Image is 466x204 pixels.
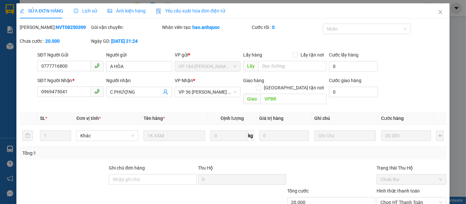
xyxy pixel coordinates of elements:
[80,131,134,141] span: Khác
[109,174,197,185] input: Ghi chú đơn hàng
[107,9,112,13] span: picture
[20,37,90,45] div: Chưa cước :
[107,8,146,13] span: Ảnh kiện hàng
[106,77,172,84] div: Người nhận
[144,116,165,121] span: Tên hàng
[175,78,193,83] span: VP Nhận
[272,25,274,30] b: 0
[243,61,258,71] span: Lấy
[179,87,237,97] span: VP 36 Lê Thành Duy - Bà Rịa
[106,51,172,58] div: Người gửi
[314,130,376,141] input: Ghi Chú
[156,8,225,13] span: Yêu cầu xuất hóa đơn điện tử
[298,51,326,58] span: Lấy tận nơi
[251,24,321,31] div: Cước rồi :
[287,188,309,193] span: Tổng cước
[261,94,326,104] input: Dọc đường
[163,89,168,95] span: user-add
[37,77,103,84] div: SĐT Người Nhận
[76,116,101,121] span: Đơn vị tính
[144,130,205,141] input: VD: Bàn, Ghế
[312,112,379,125] th: Ghi chú
[243,78,264,83] span: Giao hàng
[431,3,450,22] button: Close
[438,10,443,15] span: close
[175,51,241,58] div: VP gửi
[37,51,103,58] div: SĐT Người Gửi
[111,38,138,44] b: [DATE] 21:24
[179,61,237,71] span: VP 184 Nguyễn Văn Trỗi - HCM
[259,130,309,141] input: 0
[329,87,378,97] input: Cước giao hàng
[20,8,63,13] span: SỬA ĐƠN HÀNG
[381,116,404,121] span: Cước hàng
[381,130,431,141] input: 0
[243,52,262,57] span: Lấy hàng
[436,130,444,141] button: plus
[329,52,359,57] label: Cước lấy hàng
[91,37,161,45] div: Ngày GD:
[329,78,361,83] label: Cước giao hàng
[20,24,90,31] div: [PERSON_NAME]:
[94,89,100,94] span: phone
[329,61,378,72] input: Cước lấy hàng
[74,8,97,13] span: Lịch sử
[376,188,420,193] label: Hình thức thanh toán
[243,94,261,104] span: Giao
[56,25,86,30] b: NVT08250399
[20,9,24,13] span: edit
[247,130,254,141] span: kg
[22,130,33,141] button: delete
[380,174,442,184] span: Chưa thu
[261,84,326,91] span: [GEOGRAPHIC_DATA] tận nơi
[74,9,78,13] span: clock-circle
[94,63,100,68] span: phone
[376,164,446,171] div: Trạng thái Thu Hộ
[109,165,145,170] label: Ghi chú đơn hàng
[45,38,60,44] b: 20.000
[162,24,250,31] div: Nhân viên tạo:
[259,116,283,121] span: Giá trị hàng
[22,149,180,157] div: Tổng: 1
[192,25,220,30] b: hao.anhquoc
[91,24,161,31] div: Gói vận chuyển:
[221,116,244,121] span: Định lượng
[258,61,326,71] input: Dọc đường
[156,9,161,14] img: icon
[40,116,45,121] span: SL
[198,165,213,170] span: Thu Hộ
